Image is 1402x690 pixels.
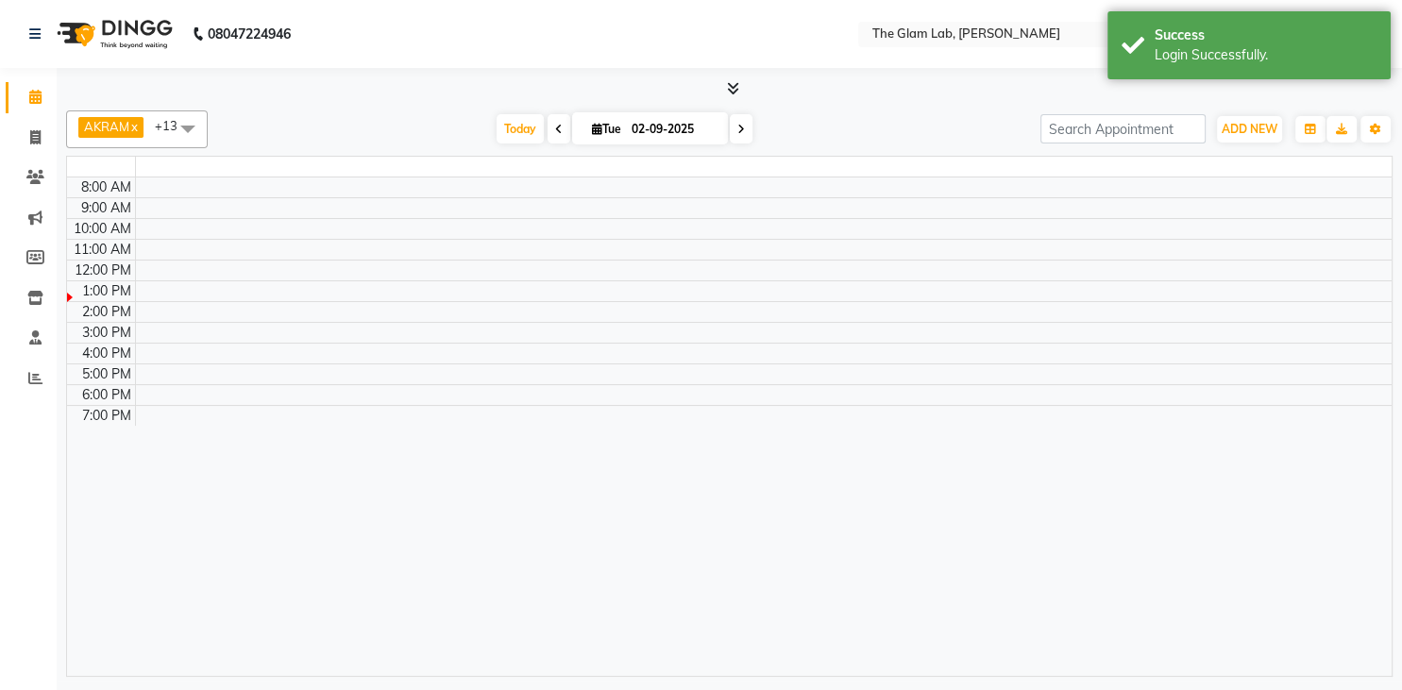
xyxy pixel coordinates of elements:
div: Success [1155,25,1377,45]
div: 1:00 PM [78,281,135,301]
div: 6:00 PM [78,385,135,405]
div: 11:00 AM [70,240,135,260]
div: 5:00 PM [78,364,135,384]
div: 3:00 PM [78,323,135,343]
div: 7:00 PM [78,406,135,426]
div: 4:00 PM [78,344,135,363]
div: 2:00 PM [78,302,135,322]
span: +13 [155,118,192,133]
div: Login Successfully. [1155,45,1377,65]
div: 8:00 AM [77,177,135,197]
span: Today [497,114,544,143]
button: ADD NEW [1217,116,1282,143]
div: 12:00 PM [71,261,135,280]
a: x [129,119,138,134]
span: Tue [587,122,626,136]
img: logo [48,8,177,60]
b: 08047224946 [208,8,291,60]
div: 10:00 AM [70,219,135,239]
input: 2025-09-02 [626,115,720,143]
span: AKRAM [84,119,129,134]
span: ADD NEW [1222,122,1277,136]
div: 9:00 AM [77,198,135,218]
input: Search Appointment [1040,114,1206,143]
